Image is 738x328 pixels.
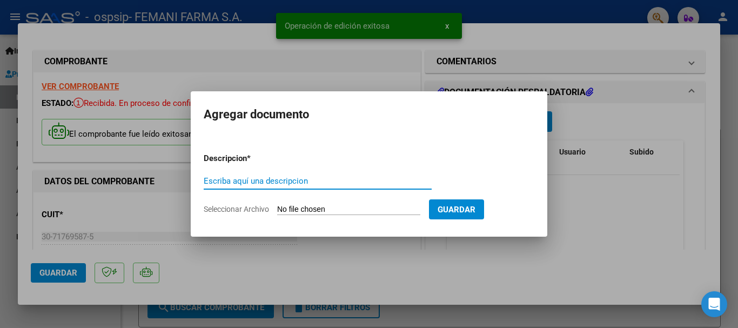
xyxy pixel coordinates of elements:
[204,205,269,213] span: Seleccionar Archivo
[429,199,484,219] button: Guardar
[701,291,727,317] div: Open Intercom Messenger
[204,104,534,125] h2: Agregar documento
[438,205,475,215] span: Guardar
[204,152,303,165] p: Descripcion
